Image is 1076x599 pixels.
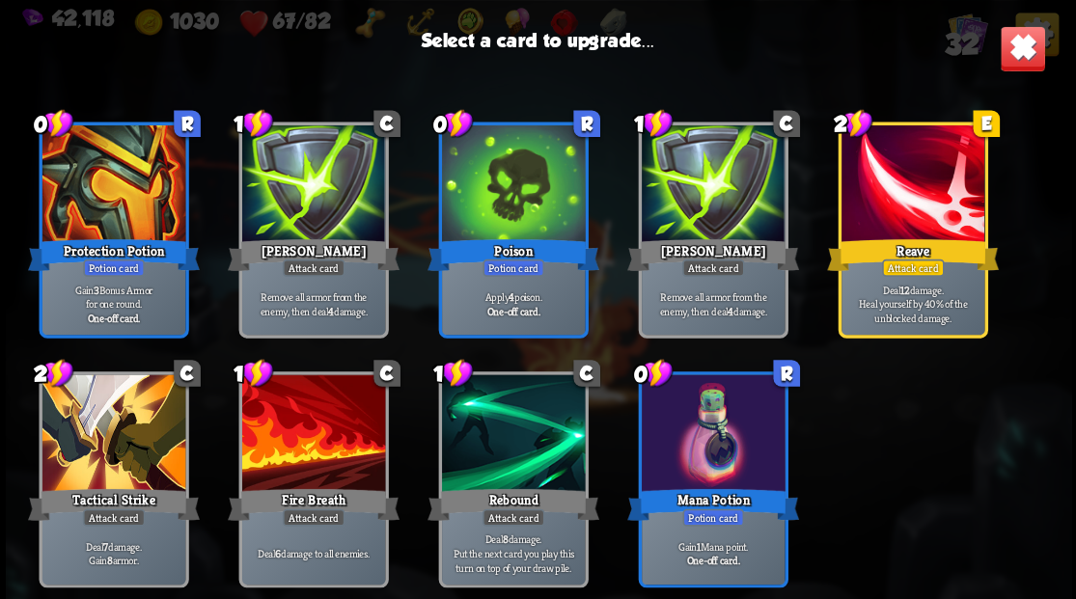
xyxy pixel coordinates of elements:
img: Close_Button.png [999,25,1045,71]
div: [PERSON_NAME] [627,235,799,274]
b: 4 [328,304,334,318]
b: One-off card. [486,304,539,318]
b: 4 [728,304,733,318]
div: Protection Potion [28,235,200,274]
b: 12 [899,283,908,297]
div: 2 [34,358,73,388]
div: R [773,360,800,387]
div: Tactical Strike [28,485,200,524]
div: 2 [833,108,872,138]
b: One-off card. [87,311,140,325]
div: C [573,360,600,387]
div: 1 [433,358,473,388]
div: Potion card [83,259,145,276]
div: 1 [234,358,273,388]
div: Attack card [482,508,544,526]
p: Remove all armor from the enemy, then deal damage. [645,289,781,317]
div: Attack card [681,259,744,276]
p: Gain Mana point. [645,539,781,554]
b: 6 [275,546,281,560]
b: 3 [93,283,98,297]
b: 8 [107,553,113,567]
div: Poison [428,235,599,274]
div: R [573,110,600,137]
div: C [373,110,400,137]
b: 8 [502,531,508,546]
b: 7 [103,539,108,554]
div: R [174,110,201,137]
div: Reave [827,235,999,274]
div: 0 [633,358,673,388]
p: Deal damage. Heal yourself by 40% of the unblocked damage. [844,283,980,325]
div: 1 [234,108,273,138]
div: Potion card [682,508,744,526]
p: Gain Bonus Armor for one round. [45,283,181,311]
b: 1 [696,539,700,554]
h3: Select a card to upgrade... [422,29,655,50]
div: Rebound [428,485,599,524]
div: C [773,110,800,137]
div: 0 [34,108,73,138]
div: Attack card [881,259,944,276]
div: [PERSON_NAME] [228,235,400,274]
div: Attack card [82,508,145,526]
p: Deal damage. Gain armor. [45,539,181,567]
p: Apply poison. [445,289,581,304]
div: Mana Potion [627,485,799,524]
div: Potion card [483,259,544,276]
div: Attack card [282,259,345,276]
p: Deal damage. Put the next card you play this turn on top of your draw pile. [445,531,581,574]
div: Fire Breath [228,485,400,524]
div: 0 [433,108,473,138]
p: Deal damage to all enemies. [245,546,381,560]
div: Attack card [282,508,345,526]
b: One-off card. [686,553,739,567]
p: Remove all armor from the enemy, then deal damage. [245,289,381,317]
div: C [373,360,400,387]
b: 4 [509,289,514,304]
div: 1 [633,108,673,138]
div: C [174,360,201,387]
div: E [973,110,1000,137]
